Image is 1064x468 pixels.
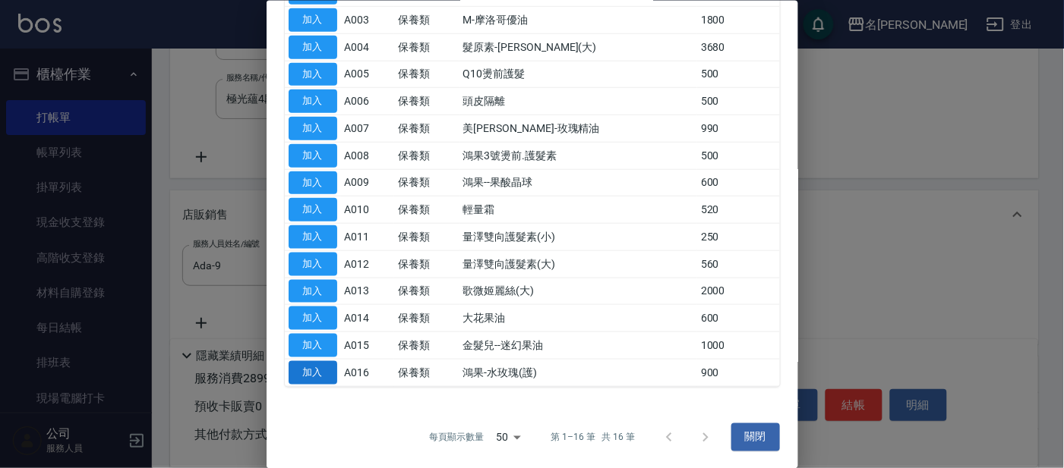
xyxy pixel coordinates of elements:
td: 大花果油 [459,304,697,331]
td: 600 [697,304,780,331]
button: 加入 [289,334,337,357]
button: 關閉 [731,423,780,451]
td: 保養類 [394,61,459,88]
td: 保養類 [394,331,459,359]
td: Q10燙前護髮 [459,61,697,88]
div: 50 [490,416,526,457]
td: 520 [697,196,780,223]
td: 2000 [697,278,780,305]
td: 輕量霜 [459,196,697,223]
p: 每頁顯示數量 [429,430,484,444]
td: 1800 [697,6,780,33]
td: 鴻果--果酸晶球 [459,169,697,196]
td: 保養類 [394,304,459,331]
td: A009 [341,169,395,196]
td: A007 [341,115,395,142]
button: 加入 [289,252,337,275]
td: 保養類 [394,359,459,386]
td: 鴻果-水玫瑰(護) [459,359,697,386]
td: 保養類 [394,87,459,115]
td: 保養類 [394,142,459,169]
td: 500 [697,87,780,115]
td: A003 [341,6,395,33]
td: A006 [341,87,395,115]
td: 保養類 [394,33,459,61]
td: A004 [341,33,395,61]
td: A005 [341,61,395,88]
td: 保養類 [394,250,459,278]
button: 加入 [289,198,337,221]
td: 600 [697,169,780,196]
button: 加入 [289,143,337,167]
button: 加入 [289,90,337,113]
td: 金髮兒--迷幻果油 [459,331,697,359]
td: 量澤雙向護髮素(小) [459,223,697,250]
button: 加入 [289,306,337,330]
td: 3680 [697,33,780,61]
td: 900 [697,359,780,386]
td: 量澤雙向護髮素(大) [459,250,697,278]
td: 保養類 [394,278,459,305]
td: 990 [697,115,780,142]
td: A012 [341,250,395,278]
td: 保養類 [394,115,459,142]
td: 保養類 [394,6,459,33]
td: 500 [697,61,780,88]
td: A014 [341,304,395,331]
td: 美[PERSON_NAME]-玫瑰精油 [459,115,697,142]
td: M-摩洛哥優油 [459,6,697,33]
button: 加入 [289,171,337,194]
button: 加入 [289,35,337,58]
td: A011 [341,223,395,250]
button: 加入 [289,117,337,140]
td: 髮原素-[PERSON_NAME](大) [459,33,697,61]
td: 鴻果3號燙前.護髮素 [459,142,697,169]
td: 560 [697,250,780,278]
button: 加入 [289,360,337,384]
td: 歌微姬麗絲(大) [459,278,697,305]
td: 保養類 [394,196,459,223]
button: 加入 [289,8,337,32]
td: A008 [341,142,395,169]
td: A013 [341,278,395,305]
td: A016 [341,359,395,386]
td: 保養類 [394,169,459,196]
button: 加入 [289,279,337,303]
button: 加入 [289,225,337,249]
td: A010 [341,196,395,223]
td: 500 [697,142,780,169]
td: 1000 [697,331,780,359]
td: 250 [697,223,780,250]
td: A015 [341,331,395,359]
p: 第 1–16 筆 共 16 筆 [551,430,635,444]
td: 保養類 [394,223,459,250]
td: 頭皮隔離 [459,87,697,115]
button: 加入 [289,62,337,86]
